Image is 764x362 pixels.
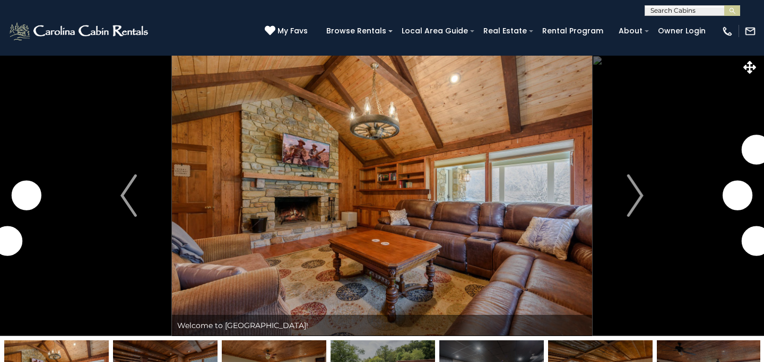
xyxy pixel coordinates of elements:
[120,174,136,217] img: arrow
[321,23,392,39] a: Browse Rentals
[85,55,172,336] button: Previous
[277,25,308,37] span: My Favs
[396,23,473,39] a: Local Area Guide
[265,25,310,37] a: My Favs
[478,23,532,39] a: Real Estate
[744,25,756,37] img: mail-regular-white.png
[627,174,643,217] img: arrow
[8,21,151,42] img: White-1-2.png
[722,25,733,37] img: phone-regular-white.png
[172,315,592,336] div: Welcome to [GEOGRAPHIC_DATA]!
[592,55,679,336] button: Next
[537,23,609,39] a: Rental Program
[653,23,711,39] a: Owner Login
[613,23,648,39] a: About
